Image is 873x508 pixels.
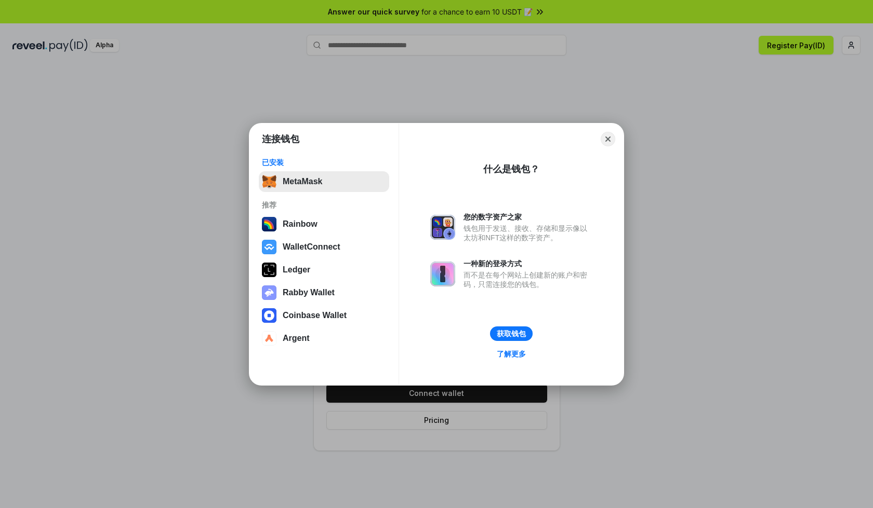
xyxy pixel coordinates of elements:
[262,263,276,277] img: svg+xml,%3Csvg%20xmlns%3D%22http%3A%2F%2Fwww.w3.org%2F2000%2Fsvg%22%20width%3D%2228%22%20height%3...
[262,240,276,254] img: svg+xml,%3Csvg%20width%3D%2228%22%20height%3D%2228%22%20viewBox%3D%220%200%2028%2028%22%20fill%3D...
[262,217,276,231] img: svg+xml,%3Csvg%20width%3D%22120%22%20height%3D%22120%22%20viewBox%3D%220%200%20120%20120%22%20fil...
[283,334,310,343] div: Argent
[259,328,389,349] button: Argent
[464,212,592,222] div: 您的数字资产之家
[491,347,532,361] a: 了解更多
[262,200,386,210] div: 推荐
[283,311,347,320] div: Coinbase Wallet
[262,308,276,323] img: svg+xml,%3Csvg%20width%3D%2228%22%20height%3D%2228%22%20viewBox%3D%220%200%2028%2028%22%20fill%3D...
[490,326,533,341] button: 获取钱包
[464,270,592,289] div: 而不是在每个网站上创建新的账户和密码，只需连接您的钱包。
[283,177,322,186] div: MetaMask
[601,132,615,146] button: Close
[262,158,386,167] div: 已安装
[483,163,539,175] div: 什么是钱包？
[283,219,318,229] div: Rainbow
[259,282,389,303] button: Rabby Wallet
[283,288,335,297] div: Rabby Wallet
[262,331,276,346] img: svg+xml,%3Csvg%20width%3D%2228%22%20height%3D%2228%22%20viewBox%3D%220%200%2028%2028%22%20fill%3D...
[259,214,389,235] button: Rainbow
[262,174,276,189] img: svg+xml,%3Csvg%20fill%3D%22none%22%20height%3D%2233%22%20viewBox%3D%220%200%2035%2033%22%20width%...
[430,262,455,286] img: svg+xml,%3Csvg%20xmlns%3D%22http%3A%2F%2Fwww.w3.org%2F2000%2Fsvg%22%20fill%3D%22none%22%20viewBox...
[430,215,455,240] img: svg+xml,%3Csvg%20xmlns%3D%22http%3A%2F%2Fwww.w3.org%2F2000%2Fsvg%22%20fill%3D%22none%22%20viewBox...
[283,265,310,274] div: Ledger
[259,171,389,192] button: MetaMask
[259,305,389,326] button: Coinbase Wallet
[497,329,526,338] div: 获取钱包
[283,242,340,252] div: WalletConnect
[464,224,592,242] div: 钱包用于发送、接收、存储和显示像以太坊和NFT这样的数字资产。
[259,259,389,280] button: Ledger
[262,285,276,300] img: svg+xml,%3Csvg%20xmlns%3D%22http%3A%2F%2Fwww.w3.org%2F2000%2Fsvg%22%20fill%3D%22none%22%20viewBox...
[259,237,389,257] button: WalletConnect
[464,259,592,268] div: 一种新的登录方式
[262,133,299,145] h1: 连接钱包
[497,349,526,359] div: 了解更多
